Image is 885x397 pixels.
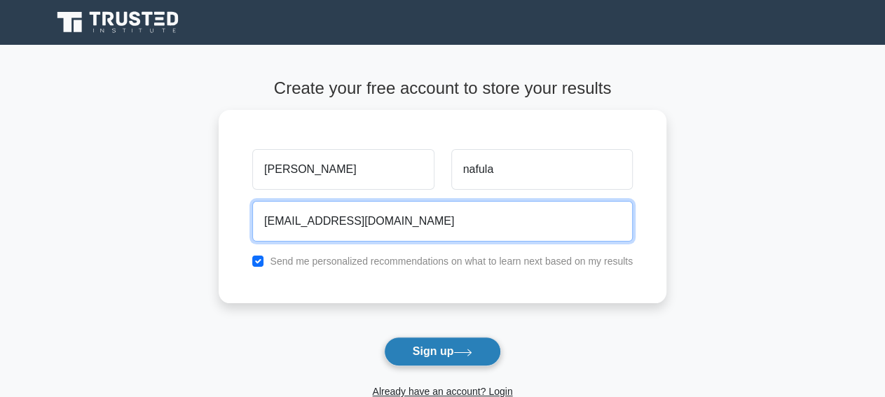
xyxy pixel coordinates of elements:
label: Send me personalized recommendations on what to learn next based on my results [270,256,633,267]
input: Last name [451,149,633,190]
h4: Create your free account to store your results [219,78,666,99]
a: Already have an account? Login [372,386,512,397]
input: Email [252,201,633,242]
input: First name [252,149,434,190]
button: Sign up [384,337,502,366]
